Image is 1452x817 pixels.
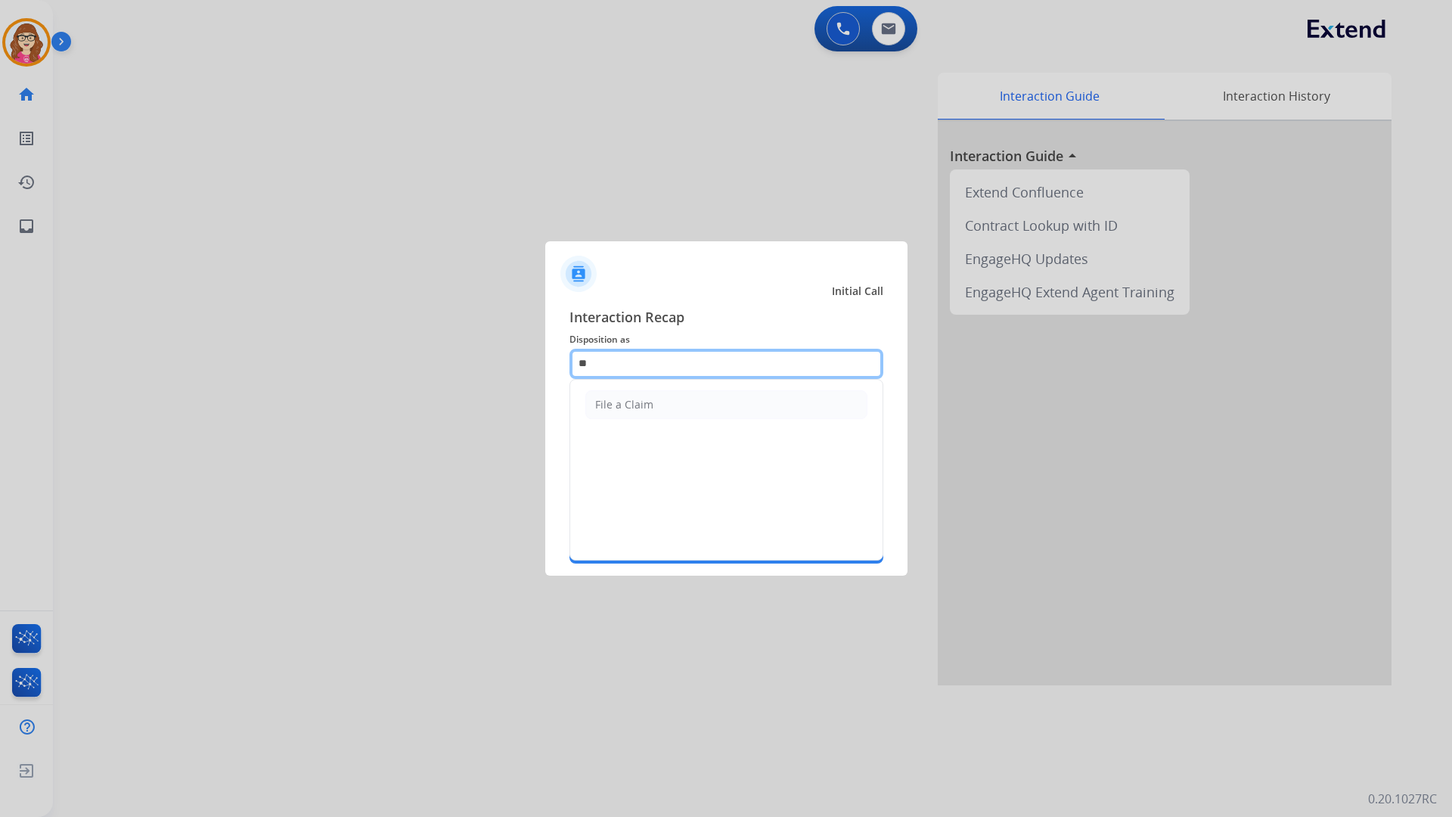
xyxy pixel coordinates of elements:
[1368,790,1437,808] p: 0.20.1027RC
[595,397,653,412] div: File a Claim
[569,331,883,349] span: Disposition as
[832,284,883,299] span: Initial Call
[560,256,597,292] img: contactIcon
[569,306,883,331] span: Interaction Recap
